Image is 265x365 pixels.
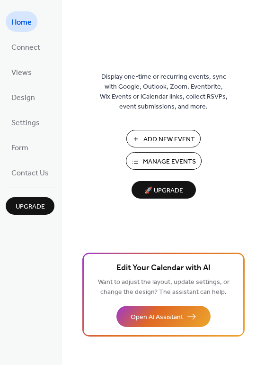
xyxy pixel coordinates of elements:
[11,166,49,181] span: Contact Us
[11,15,32,30] span: Home
[126,152,202,170] button: Manage Events
[116,306,211,327] button: Open AI Assistant
[11,91,35,105] span: Design
[98,276,230,299] span: Want to adjust the layout, update settings, or change the design? The assistant can help.
[6,62,37,82] a: Views
[11,65,32,80] span: Views
[11,116,40,130] span: Settings
[6,137,34,157] a: Form
[126,130,201,147] button: Add New Event
[16,202,45,212] span: Upgrade
[6,162,54,182] a: Contact Us
[11,141,28,155] span: Form
[131,312,183,322] span: Open AI Assistant
[6,36,46,57] a: Connect
[6,112,45,132] a: Settings
[137,184,190,197] span: 🚀 Upgrade
[116,262,211,275] span: Edit Your Calendar with AI
[6,11,37,32] a: Home
[143,135,195,145] span: Add New Event
[100,72,228,112] span: Display one-time or recurring events, sync with Google, Outlook, Zoom, Eventbrite, Wix Events or ...
[11,40,40,55] span: Connect
[6,197,54,215] button: Upgrade
[143,157,196,167] span: Manage Events
[132,181,196,199] button: 🚀 Upgrade
[6,87,41,107] a: Design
